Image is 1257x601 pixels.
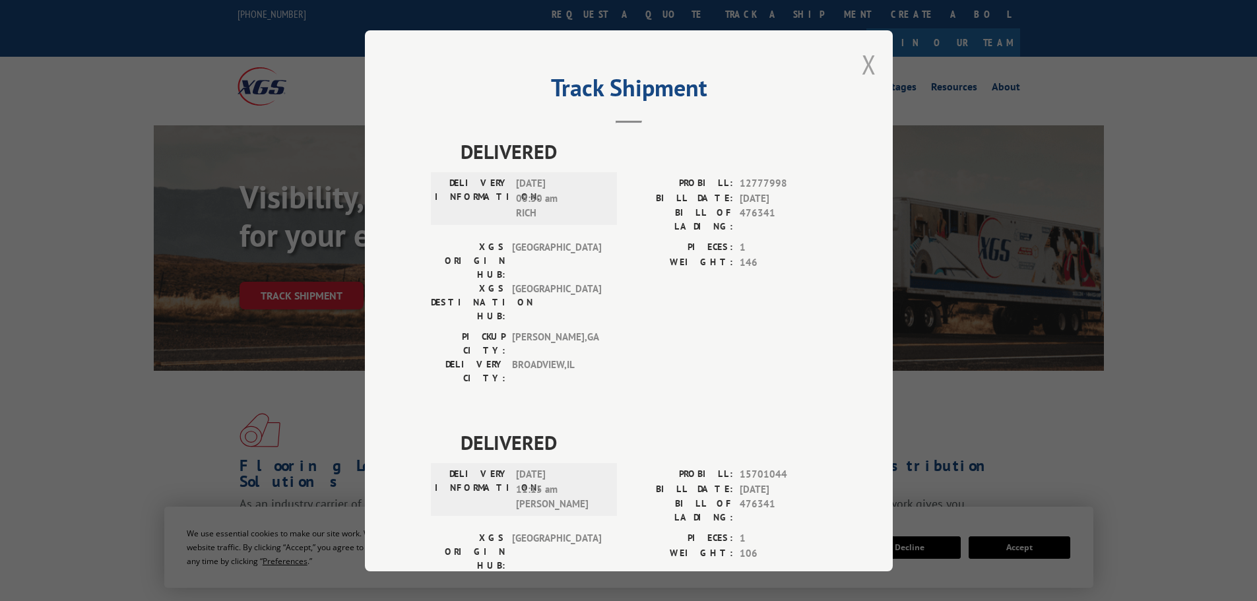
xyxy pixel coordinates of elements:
[516,176,605,221] span: [DATE] 08:30 am RICH
[740,176,827,191] span: 12777998
[740,482,827,497] span: [DATE]
[512,240,601,282] span: [GEOGRAPHIC_DATA]
[431,79,827,104] h2: Track Shipment
[431,240,505,282] label: XGS ORIGIN HUB:
[629,467,733,482] label: PROBILL:
[512,358,601,385] span: BROADVIEW , IL
[512,282,601,323] span: [GEOGRAPHIC_DATA]
[740,255,827,270] span: 146
[629,482,733,497] label: BILL DATE:
[740,531,827,546] span: 1
[431,531,505,573] label: XGS ORIGIN HUB:
[740,467,827,482] span: 15701044
[740,206,827,234] span: 476341
[431,330,505,358] label: PICKUP CITY:
[461,427,827,457] span: DELIVERED
[512,531,601,573] span: [GEOGRAPHIC_DATA]
[629,240,733,255] label: PIECES:
[629,546,733,561] label: WEIGHT:
[740,497,827,524] span: 476341
[629,531,733,546] label: PIECES:
[740,191,827,206] span: [DATE]
[740,546,827,561] span: 106
[512,330,601,358] span: [PERSON_NAME] , GA
[629,255,733,270] label: WEIGHT:
[629,497,733,524] label: BILL OF LADING:
[629,206,733,234] label: BILL OF LADING:
[435,467,509,512] label: DELIVERY INFORMATION:
[629,176,733,191] label: PROBILL:
[629,191,733,206] label: BILL DATE:
[740,240,827,255] span: 1
[461,137,827,166] span: DELIVERED
[862,47,876,82] button: Close modal
[431,358,505,385] label: DELIVERY CITY:
[516,467,605,512] span: [DATE] 11:15 am [PERSON_NAME]
[435,176,509,221] label: DELIVERY INFORMATION:
[431,282,505,323] label: XGS DESTINATION HUB:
